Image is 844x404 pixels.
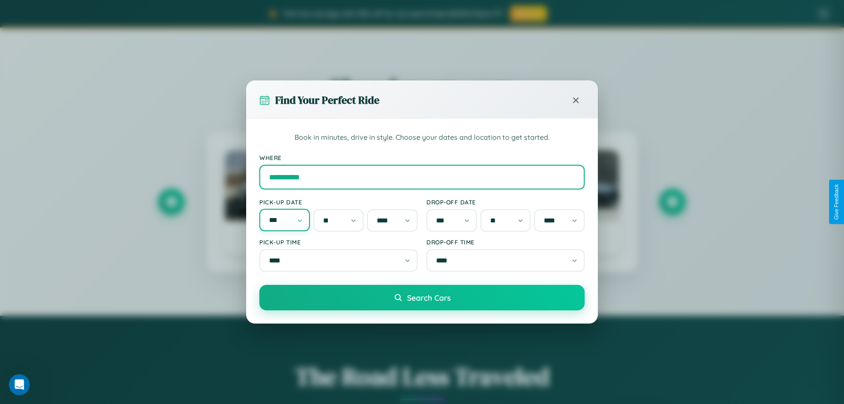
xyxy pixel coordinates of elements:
[259,132,585,143] p: Book in minutes, drive in style. Choose your dates and location to get started.
[275,93,379,107] h3: Find Your Perfect Ride
[259,238,418,246] label: Pick-up Time
[259,198,418,206] label: Pick-up Date
[259,154,585,161] label: Where
[426,238,585,246] label: Drop-off Time
[426,198,585,206] label: Drop-off Date
[259,285,585,310] button: Search Cars
[407,293,451,302] span: Search Cars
